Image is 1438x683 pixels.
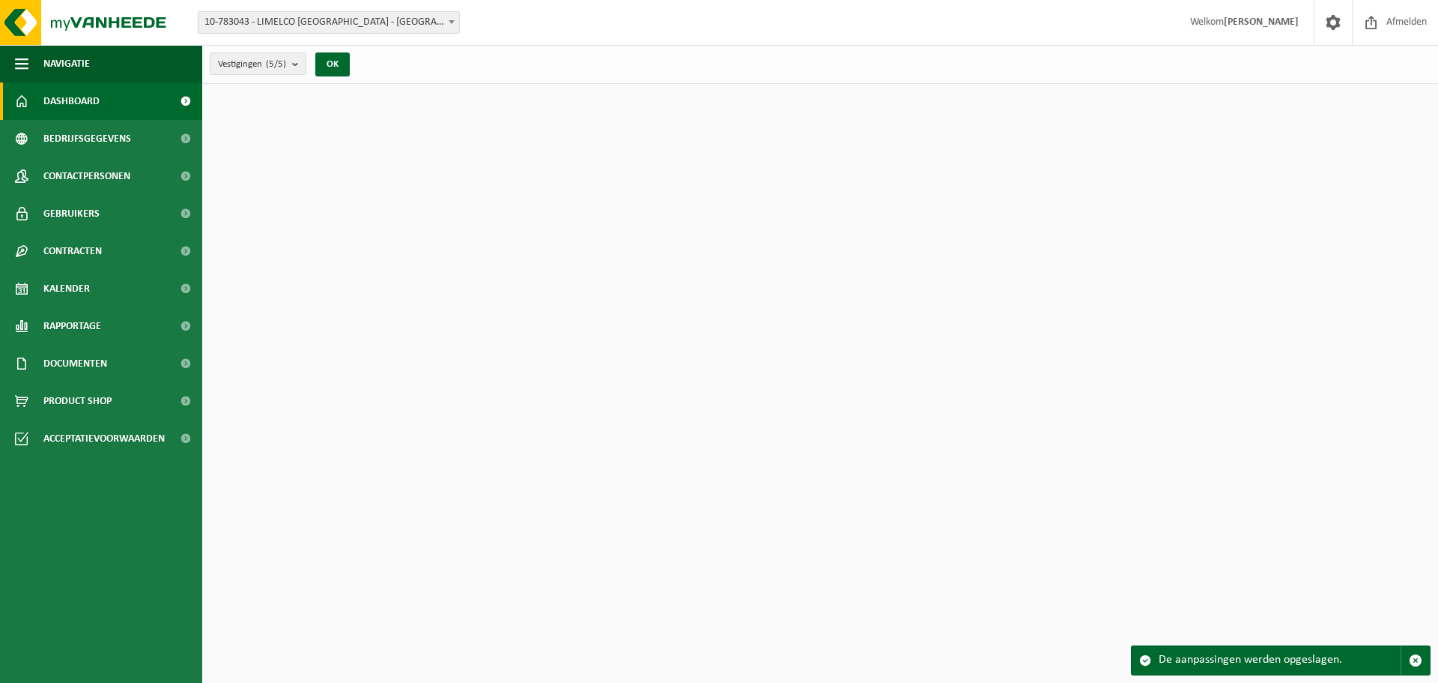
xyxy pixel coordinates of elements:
[1159,646,1401,675] div: De aanpassingen werden opgeslagen.
[43,420,165,457] span: Acceptatievoorwaarden
[218,53,286,76] span: Vestigingen
[315,52,350,76] button: OK
[210,52,306,75] button: Vestigingen(5/5)
[43,270,90,307] span: Kalender
[43,120,131,157] span: Bedrijfsgegevens
[43,345,107,382] span: Documenten
[43,82,100,120] span: Dashboard
[1224,16,1299,28] strong: [PERSON_NAME]
[43,195,100,232] span: Gebruikers
[43,45,90,82] span: Navigatie
[43,382,112,420] span: Product Shop
[198,11,460,34] span: 10-783043 - LIMELCO NV - ZONHOVEN
[7,650,250,683] iframe: chat widget
[198,12,459,33] span: 10-783043 - LIMELCO NV - ZONHOVEN
[43,307,101,345] span: Rapportage
[43,232,102,270] span: Contracten
[43,157,130,195] span: Contactpersonen
[266,59,286,69] count: (5/5)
